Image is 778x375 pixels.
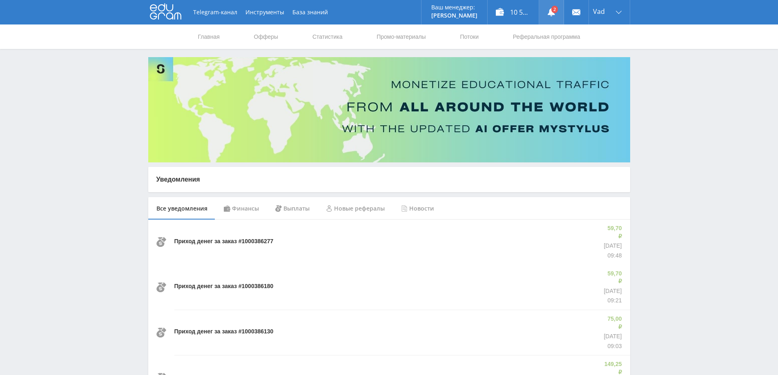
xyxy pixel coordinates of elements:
[197,24,221,49] a: Главная
[604,242,622,250] p: [DATE]
[604,342,622,351] p: 09:03
[431,12,477,19] p: [PERSON_NAME]
[148,197,216,220] div: Все уведомления
[148,57,630,162] img: Banner
[174,237,274,246] p: Приход денег за заказ #1000386277
[253,24,279,49] a: Офферы
[156,175,622,184] p: Уведомления
[604,252,622,260] p: 09:48
[267,197,318,220] div: Выплаты
[318,197,393,220] div: Новые рефералы
[312,24,343,49] a: Статистика
[174,328,274,336] p: Приход денег за заказ #1000386130
[216,197,267,220] div: Финансы
[459,24,479,49] a: Потоки
[376,24,426,49] a: Промо-материалы
[393,197,442,220] div: Новости
[174,282,274,291] p: Приход денег за заказ #1000386180
[604,224,622,240] p: 59,70 ₽
[604,270,622,286] p: 59,70 ₽
[512,24,581,49] a: Реферальная программа
[593,8,605,15] span: Vad
[604,333,622,341] p: [DATE]
[604,315,622,331] p: 75,00 ₽
[604,297,622,305] p: 09:21
[431,4,477,11] p: Ваш менеджер:
[604,287,622,295] p: [DATE]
